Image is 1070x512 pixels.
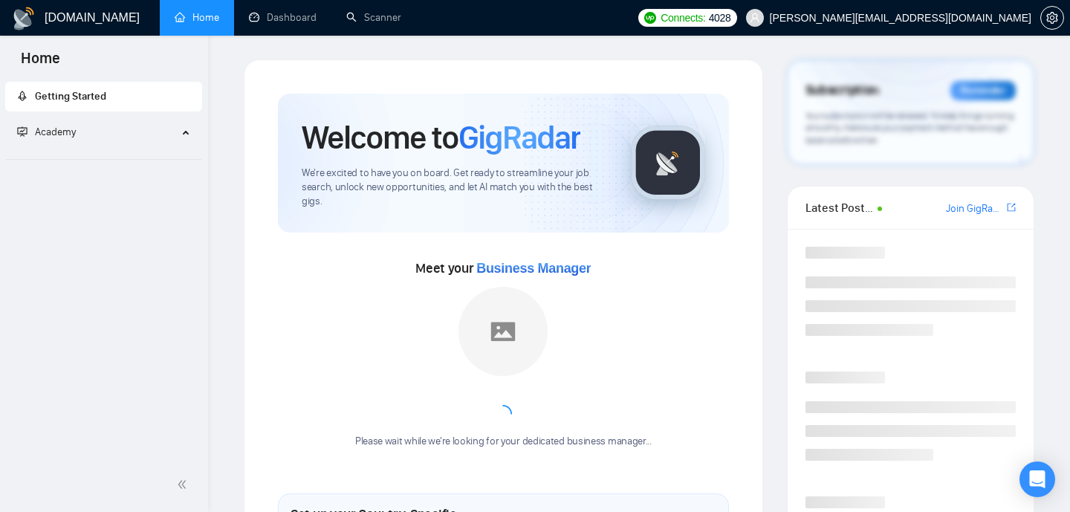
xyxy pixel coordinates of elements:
img: placeholder.png [458,287,548,376]
span: Connects: [661,10,705,26]
img: gigradar-logo.png [631,126,705,200]
span: Getting Started [35,90,106,103]
a: searchScanner [346,11,401,24]
img: upwork-logo.png [644,12,656,24]
span: Subscription [805,78,879,103]
span: Academy [17,126,76,138]
span: fund-projection-screen [17,126,27,137]
h1: Welcome to [302,117,580,158]
div: Reminder [950,81,1016,100]
img: logo [12,7,36,30]
li: Getting Started [5,82,202,111]
span: Your subscription will be renewed. To keep things running smoothly, make sure your payment method... [805,110,1014,146]
a: dashboardDashboard [249,11,317,24]
span: setting [1041,12,1063,24]
span: export [1007,201,1016,213]
span: GigRadar [458,117,580,158]
a: Join GigRadar Slack Community [946,201,1004,217]
li: Academy Homepage [5,153,202,163]
a: export [1007,201,1016,215]
span: Latest Posts from the GigRadar Community [805,198,873,217]
a: setting [1040,12,1064,24]
div: Please wait while we're looking for your dedicated business manager... [346,435,661,449]
div: Open Intercom Messenger [1019,461,1055,497]
span: We're excited to have you on board. Get ready to streamline your job search, unlock new opportuni... [302,166,607,209]
span: Academy [35,126,76,138]
span: rocket [17,91,27,101]
span: loading [493,404,513,424]
span: Meet your [415,260,591,276]
span: Business Manager [476,261,591,276]
button: setting [1040,6,1064,30]
span: Home [9,48,72,79]
span: double-left [177,477,192,492]
span: 4028 [709,10,731,26]
span: user [750,13,760,23]
a: homeHome [175,11,219,24]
